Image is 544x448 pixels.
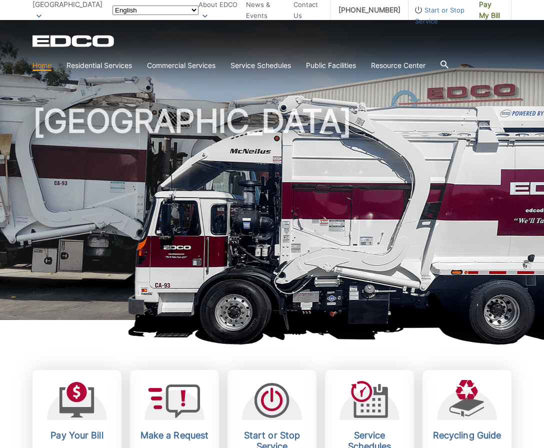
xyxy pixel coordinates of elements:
h2: Make a Request [137,430,211,441]
a: Commercial Services [147,60,215,71]
a: Public Facilities [306,60,356,71]
a: EDCD logo. Return to the homepage. [32,35,115,47]
select: Select a language [112,5,198,15]
h2: Pay Your Bill [40,430,114,441]
h1: [GEOGRAPHIC_DATA] [32,105,511,324]
h2: Recycling Guide [430,430,504,441]
a: Resource Center [371,60,425,71]
a: Home [32,60,51,71]
a: Service Schedules [230,60,291,71]
a: Residential Services [66,60,132,71]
